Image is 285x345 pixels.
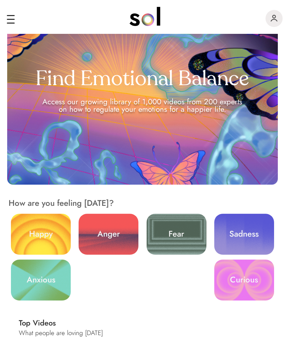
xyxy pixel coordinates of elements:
div: Access our growing library of 1,000 videos from 200 experts on how to regulate your emotions for ... [38,98,247,113]
a: Curious [214,260,274,301]
h1: Find Emotional Balance [36,69,249,91]
a: Anger [79,214,138,255]
h2: How are you feeling [DATE]? [9,198,285,208]
a: Fear [147,214,206,255]
a: Happy [11,214,71,255]
a: Anxious [11,260,71,301]
img: logo [130,7,160,26]
h2: Top Videos [19,317,283,328]
img: logo [271,15,277,22]
a: Sadness [214,214,274,255]
h3: What people are loving [DATE] [19,328,283,337]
